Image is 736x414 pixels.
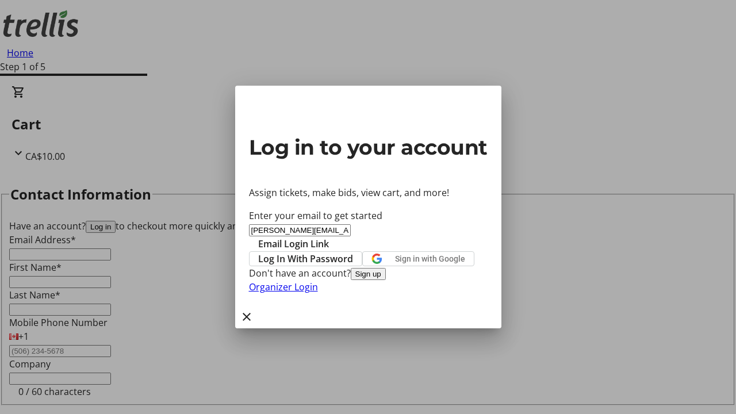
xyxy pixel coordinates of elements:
h2: Log in to your account [249,132,488,163]
button: Log In With Password [249,251,362,266]
input: Email Address [249,224,351,236]
button: Sign up [351,268,386,280]
button: Email Login Link [249,237,338,251]
span: Email Login Link [258,237,329,251]
p: Assign tickets, make bids, view cart, and more! [249,186,488,200]
a: Organizer Login [249,281,318,293]
span: Sign in with Google [395,254,465,263]
label: Enter your email to get started [249,209,382,222]
div: Don't have an account? [249,266,488,280]
span: Log In With Password [258,252,353,266]
button: Sign in with Google [362,251,474,266]
button: Close [235,305,258,328]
